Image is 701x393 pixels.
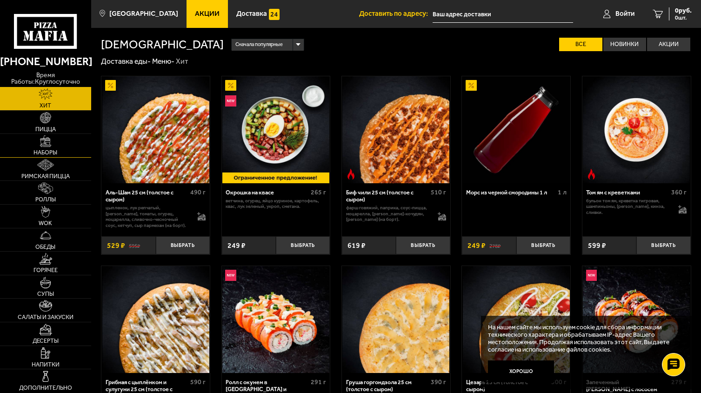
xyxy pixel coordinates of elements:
span: Напитки [32,362,60,368]
img: Запеченный ролл Гурмэ с лососем и угрём [583,266,690,373]
div: Окрошка на квасе [226,189,308,196]
span: 291 г [311,378,326,386]
span: 510 г [431,188,446,196]
img: Грибная с цыплёнком и сулугуни 25 см (толстое с сыром) [102,266,209,373]
a: Меню- [152,57,174,66]
a: НовинкаРолл с окунем в темпуре и лососем [222,266,330,373]
span: Акции [195,10,220,17]
p: бульон том ям, креветка тигровая, шампиньоны, [PERSON_NAME], кинза, сливки. [586,198,671,216]
label: Новинки [603,38,647,51]
img: Акционный [466,80,477,91]
button: Выбрать [396,236,450,254]
button: Выбрать [156,236,210,254]
a: Острое блюдоБиф чили 25 см (толстое с сыром) [342,76,450,183]
img: 15daf4d41897b9f0e9f617042186c801.svg [269,9,280,20]
span: 390 г [431,378,446,386]
img: Аль-Шам 25 см (толстое с сыром) [102,76,209,183]
button: Выбрать [276,236,330,254]
span: 619 ₽ [347,242,366,249]
img: Том ям с креветками [583,76,690,183]
span: Войти [615,10,634,17]
span: Горячее [33,267,58,273]
a: АкционныйАль-Шам 25 см (толстое с сыром) [101,76,210,183]
span: 249 ₽ [467,242,486,249]
span: Хит [40,103,51,109]
span: Пицца [35,127,56,133]
img: Новинка [586,270,597,281]
a: Цезарь 25 см (толстое с сыром) [462,266,570,373]
a: Грибная с цыплёнком и сулугуни 25 см (толстое с сыром) [101,266,210,373]
span: 0 руб. [675,7,692,14]
div: Том ям с креветками [586,189,669,196]
img: Цезарь 25 см (толстое с сыром) [463,266,570,373]
img: Окрошка на квасе [222,76,329,183]
span: Десерты [33,338,59,344]
span: Римская пицца [21,173,70,180]
span: 360 г [671,188,687,196]
s: 278 ₽ [489,242,501,249]
div: Цезарь 25 см (толстое с сыром) [466,379,549,393]
span: 490 г [190,188,206,196]
span: Доставить по адресу: [359,10,433,17]
div: Груша горгондзола 25 см (толстое с сыром) [346,379,429,393]
label: Все [559,38,602,51]
span: Супы [37,291,54,297]
input: Ваш адрес доставки [433,6,573,23]
div: Морс из черной смородины 1 л [466,189,555,196]
s: 595 ₽ [129,242,140,249]
p: ветчина, огурец, яйцо куриное, картофель, квас, лук зеленый, укроп, сметана. [226,198,326,210]
p: На нашем сайте мы используем cookie для сбора информации технического характера и обрабатываем IP... [488,323,678,353]
span: Салаты и закуски [18,314,73,320]
img: Новинка [225,270,236,281]
div: Биф чили 25 см (толстое с сыром) [346,189,429,203]
img: Акционный [105,80,116,91]
span: Сначала популярные [235,38,283,52]
span: Обеды [35,244,55,250]
img: Биф чили 25 см (толстое с сыром) [342,76,449,183]
div: Аль-Шам 25 см (толстое с сыром) [106,189,188,203]
span: 599 ₽ [588,242,606,249]
img: Морс из черной смородины 1 л [463,76,570,183]
img: Острое блюдо [586,169,597,180]
button: Хорошо [488,360,554,382]
span: 249 ₽ [227,242,246,249]
button: Выбрать [636,236,690,254]
p: фарш говяжий, паприка, соус-пицца, моцарелла, [PERSON_NAME]-кочудян, [PERSON_NAME] (на борт). [346,205,431,223]
span: Роллы [35,197,56,203]
img: Груша горгондзола 25 см (толстое с сыром) [342,266,449,373]
span: 590 г [190,378,206,386]
span: 1 л [558,188,567,196]
a: Острое блюдоТом ям с креветками [582,76,691,183]
span: [GEOGRAPHIC_DATA] [109,10,178,17]
img: Акционный [225,80,236,91]
span: Доставка [236,10,267,17]
div: Хит [176,57,188,66]
span: WOK [39,220,52,226]
span: 0 шт. [675,15,692,20]
button: Выбрать [516,236,570,254]
span: 265 г [311,188,326,196]
label: Акции [647,38,690,51]
p: цыпленок, лук репчатый, [PERSON_NAME], томаты, огурец, моцарелла, сливочно-чесночный соус, кетчуп... [106,205,190,228]
a: Груша горгондзола 25 см (толстое с сыром) [342,266,450,373]
a: АкционныйМорс из черной смородины 1 л [462,76,570,183]
img: Острое блюдо [346,169,357,180]
img: Новинка [225,95,236,107]
img: Ролл с окунем в темпуре и лососем [222,266,329,373]
a: НовинкаЗапеченный ролл Гурмэ с лососем и угрём [582,266,691,373]
a: Доставка еды- [101,57,151,66]
span: 529 ₽ [107,242,125,249]
h1: [DEMOGRAPHIC_DATA] [101,39,224,50]
span: Дополнительно [19,385,72,391]
a: АкционныйНовинкаОкрошка на квасе [222,76,330,183]
span: Наборы [33,150,57,156]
